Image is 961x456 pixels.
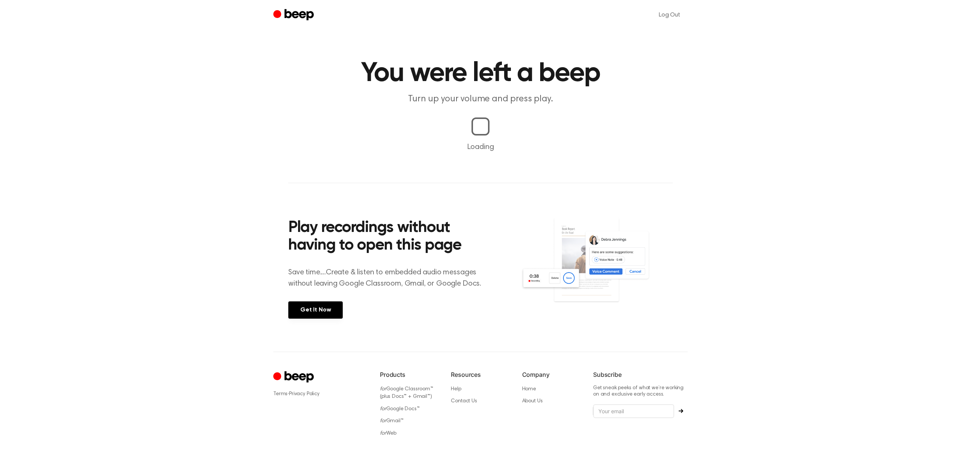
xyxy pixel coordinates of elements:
i: for [380,406,386,412]
p: Turn up your volume and press play. [336,93,625,105]
i: for [380,418,386,424]
a: forGoogle Classroom™ (plus Docs™ + Gmail™) [380,387,433,400]
a: Help [451,387,461,392]
a: Log Out [651,6,688,24]
h6: Subscribe [593,370,688,379]
i: for [380,431,386,436]
p: Loading [9,141,952,153]
h6: Resources [451,370,510,379]
a: About Us [522,399,543,404]
a: Cruip [273,370,316,385]
p: Save time....Create & listen to embedded audio messages without leaving Google Classroom, Gmail, ... [288,267,491,289]
h6: Products [380,370,439,379]
a: Terms [273,391,288,397]
a: Get It Now [288,301,343,319]
button: Subscribe [674,409,688,413]
a: Privacy Policy [289,391,319,397]
a: forGoogle Docs™ [380,406,420,412]
a: Contact Us [451,399,477,404]
h1: You were left a beep [288,60,673,87]
h6: Company [522,370,581,379]
h2: Play recordings without having to open this page [288,219,491,255]
a: forGmail™ [380,418,404,424]
div: · [273,390,368,398]
p: Get sneak peeks of what we’re working on and exclusive early access. [593,385,688,398]
a: forWeb [380,431,396,436]
i: for [380,387,386,392]
a: Beep [273,8,316,23]
input: Your email [593,404,674,418]
img: Voice Comments on Docs and Recording Widget [521,217,673,318]
a: Home [522,387,536,392]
